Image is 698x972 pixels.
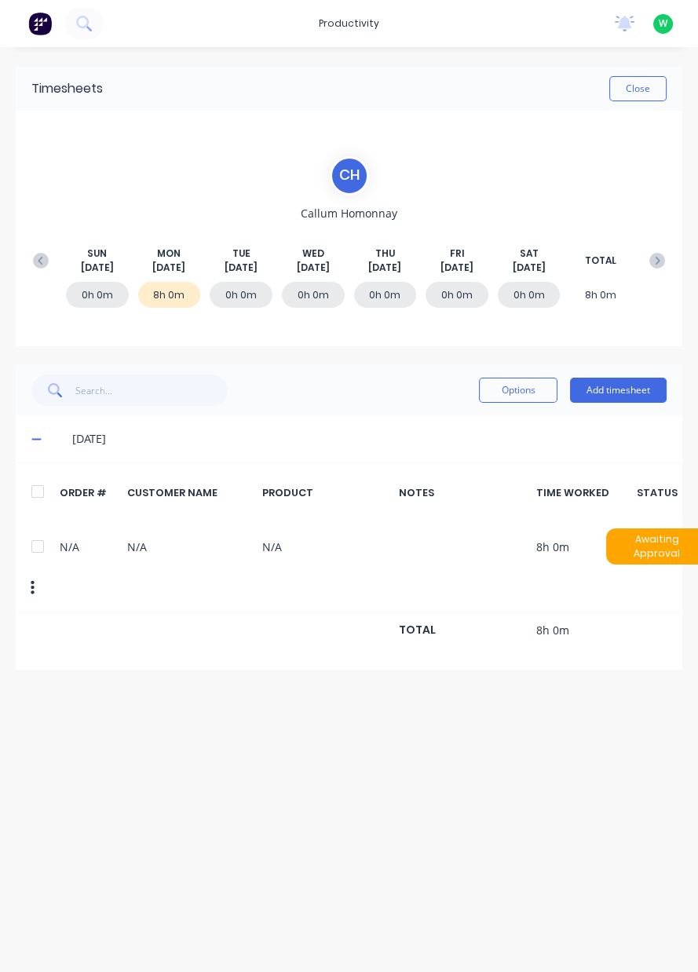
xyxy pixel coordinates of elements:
span: [DATE] [152,261,185,275]
span: [DATE] [297,261,330,275]
div: 8h 0m [138,282,201,308]
img: Factory [28,12,52,35]
div: [DATE] [72,430,667,448]
div: 0h 0m [66,282,129,308]
span: [DATE] [513,261,546,275]
div: STATUS [647,485,667,500]
input: Search... [75,375,228,406]
div: 0h 0m [498,282,561,308]
div: TIME WORKED [536,485,638,500]
div: 0h 0m [354,282,417,308]
span: SAT [520,247,539,261]
button: Options [479,378,557,403]
div: Timesheets [31,79,103,98]
div: 0h 0m [282,282,345,308]
span: [DATE] [225,261,258,275]
div: NOTES [399,485,527,500]
span: WED [302,247,324,261]
span: W [659,16,667,31]
span: [DATE] [81,261,114,275]
button: Close [609,76,667,101]
div: 0h 0m [210,282,272,308]
span: THU [375,247,395,261]
span: FRI [449,247,464,261]
div: 8h 0m [569,282,632,308]
span: MON [157,247,181,261]
div: productivity [311,12,387,35]
span: TUE [232,247,250,261]
span: SUN [87,247,107,261]
div: CUSTOMER NAME [127,485,253,500]
div: PRODUCT [262,485,390,500]
span: [DATE] [368,261,401,275]
span: [DATE] [440,261,473,275]
div: C H [330,156,369,195]
div: ORDER # [60,485,119,500]
span: TOTAL [585,254,616,268]
button: Add timesheet [570,378,667,403]
span: Callum Homonnay [301,205,397,221]
div: 0h 0m [426,282,488,308]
